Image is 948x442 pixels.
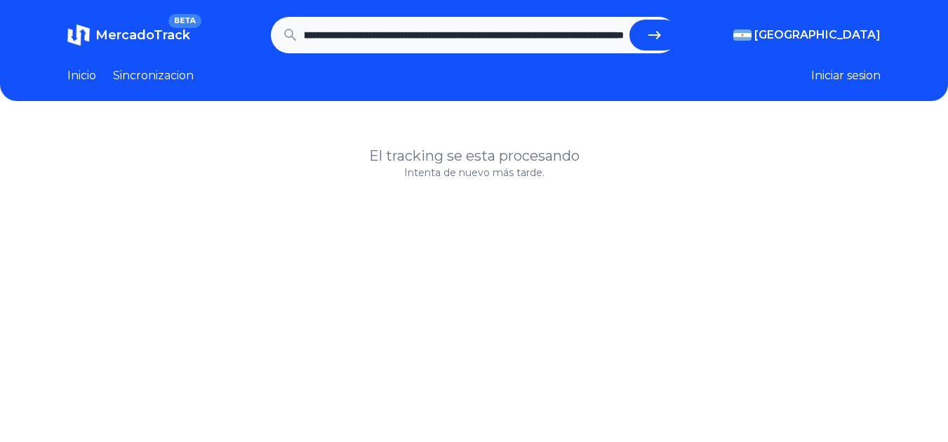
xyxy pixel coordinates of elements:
[67,24,90,46] img: MercadoTrack
[67,166,881,180] p: Intenta de nuevo más tarde.
[754,27,881,43] span: [GEOGRAPHIC_DATA]
[67,146,881,166] h1: El tracking se esta procesando
[67,67,96,84] a: Inicio
[168,14,201,28] span: BETA
[811,67,881,84] button: Iniciar sesion
[733,27,881,43] button: [GEOGRAPHIC_DATA]
[733,29,752,41] img: Argentina
[113,67,194,84] a: Sincronizacion
[95,27,190,43] span: MercadoTrack
[67,24,190,46] a: MercadoTrackBETA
